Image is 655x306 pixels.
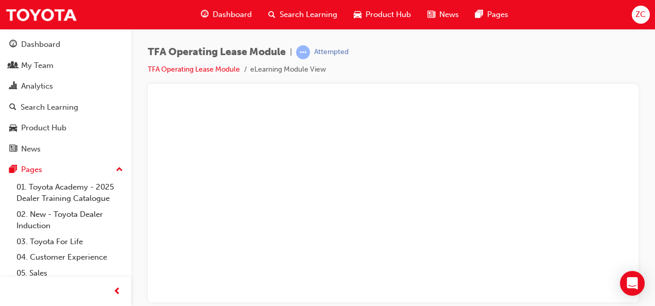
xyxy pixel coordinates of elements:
[148,65,240,74] a: TFA Operating Lease Module
[280,9,337,21] span: Search Learning
[21,60,54,72] div: My Team
[21,39,60,50] div: Dashboard
[290,46,292,58] span: |
[427,8,435,21] span: news-icon
[314,47,349,57] div: Attempted
[213,9,252,21] span: Dashboard
[620,271,645,296] div: Open Intercom Messenger
[632,6,650,24] button: ZC
[9,124,17,133] span: car-icon
[12,265,127,281] a: 05. Sales
[9,165,17,175] span: pages-icon
[5,3,77,26] img: Trak
[21,143,41,155] div: News
[4,56,127,75] a: My Team
[296,45,310,59] span: learningRecordVerb_ATTEMPT-icon
[9,82,17,91] span: chart-icon
[4,98,127,117] a: Search Learning
[21,122,66,134] div: Product Hub
[487,9,508,21] span: Pages
[9,103,16,112] span: search-icon
[250,64,326,76] li: eLearning Module View
[21,80,53,92] div: Analytics
[4,33,127,160] button: DashboardMy TeamAnalyticsSearch LearningProduct HubNews
[419,4,467,25] a: news-iconNews
[260,4,346,25] a: search-iconSearch Learning
[4,118,127,138] a: Product Hub
[116,163,123,177] span: up-icon
[4,140,127,159] a: News
[21,164,42,176] div: Pages
[268,8,275,21] span: search-icon
[467,4,516,25] a: pages-iconPages
[4,160,127,179] button: Pages
[12,207,127,234] a: 02. New - Toyota Dealer Induction
[21,101,78,113] div: Search Learning
[12,179,127,207] a: 01. Toyota Academy - 2025 Dealer Training Catalogue
[9,61,17,71] span: people-icon
[201,8,209,21] span: guage-icon
[4,35,127,54] a: Dashboard
[9,145,17,154] span: news-icon
[635,9,646,21] span: ZC
[113,285,121,298] span: prev-icon
[4,77,127,96] a: Analytics
[12,249,127,265] a: 04. Customer Experience
[354,8,361,21] span: car-icon
[12,234,127,250] a: 03. Toyota For Life
[9,40,17,49] span: guage-icon
[475,8,483,21] span: pages-icon
[193,4,260,25] a: guage-iconDashboard
[439,9,459,21] span: News
[366,9,411,21] span: Product Hub
[148,46,286,58] span: TFA Operating Lease Module
[346,4,419,25] a: car-iconProduct Hub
